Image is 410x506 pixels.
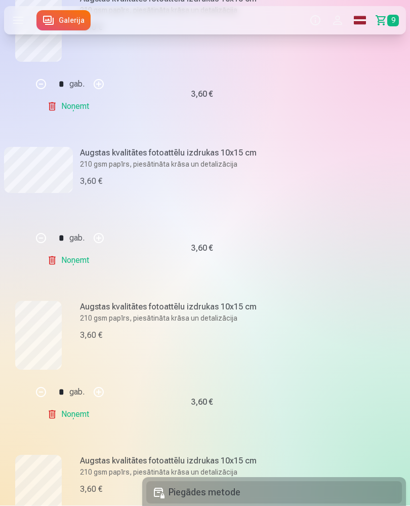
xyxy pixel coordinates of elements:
button: Info [304,6,326,34]
a: Noņemt [47,251,93,271]
span: 9 [387,15,399,26]
button: Profils [326,6,349,34]
div: gab. [69,380,85,405]
div: gab. [69,72,85,97]
div: gab. [69,226,85,251]
div: 3,60 € [191,92,213,98]
h6: Augstas kvalitātes fotoattēlu izdrukas 10x15 cm [80,147,262,160]
h5: Piegādes metode [146,482,402,504]
div: 3,60 € [80,176,102,188]
div: 3,60 € [191,400,213,406]
a: Grozs9 [371,6,406,34]
h6: Augstas kvalitātes fotoattēlu izdrukas 10x15 cm [80,455,262,468]
p: 210 gsm papīrs, piesātināta krāsa un detalizācija [80,468,262,478]
h6: Augstas kvalitātes fotoattēlu izdrukas 10x15 cm [80,301,262,314]
p: 210 gsm papīrs, piesātināta krāsa un detalizācija [80,160,262,170]
div: 3,60 € [191,246,213,252]
a: Noņemt [47,97,93,117]
a: Global [349,6,371,34]
a: Noņemt [47,405,93,425]
a: Galerija [36,10,91,30]
p: 210 gsm papīrs, piesātināta krāsa un detalizācija [80,314,262,324]
div: 3,60 € [80,330,102,342]
div: 3,60 € [80,484,102,496]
